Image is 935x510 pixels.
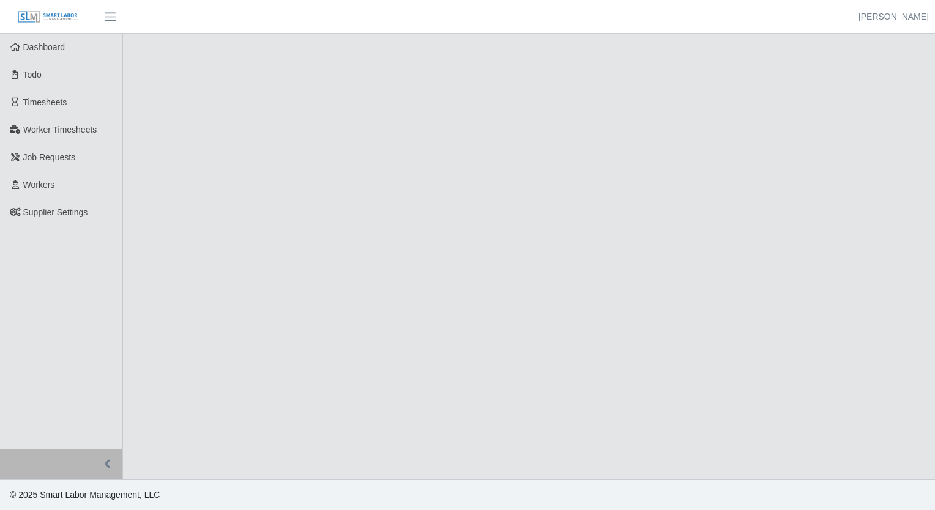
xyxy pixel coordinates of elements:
span: Dashboard [23,42,65,52]
img: SLM Logo [17,10,78,24]
span: Job Requests [23,152,76,162]
span: Worker Timesheets [23,125,97,135]
span: Timesheets [23,97,67,107]
span: Todo [23,70,42,79]
span: Workers [23,180,55,190]
span: © 2025 Smart Labor Management, LLC [10,490,160,500]
span: Supplier Settings [23,207,88,217]
a: [PERSON_NAME] [859,10,929,23]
